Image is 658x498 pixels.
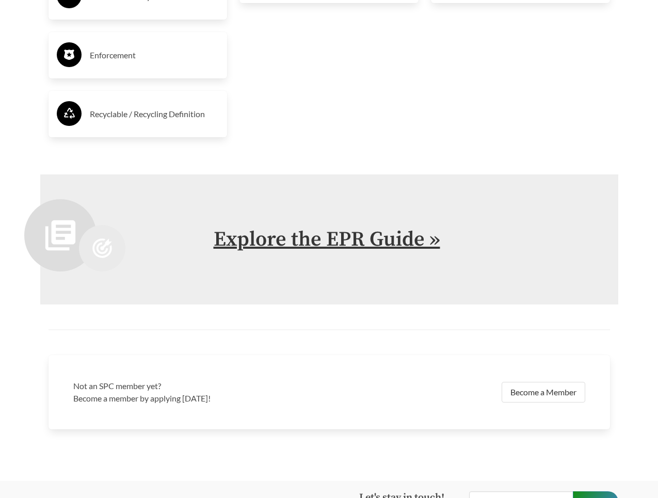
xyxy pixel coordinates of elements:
a: Become a Member [502,382,585,403]
h3: Recyclable / Recycling Definition [90,106,219,122]
h3: Enforcement [90,47,219,63]
h3: Not an SPC member yet? [73,380,323,392]
p: Become a member by applying [DATE]! [73,392,323,405]
a: Explore the EPR Guide » [214,227,440,252]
